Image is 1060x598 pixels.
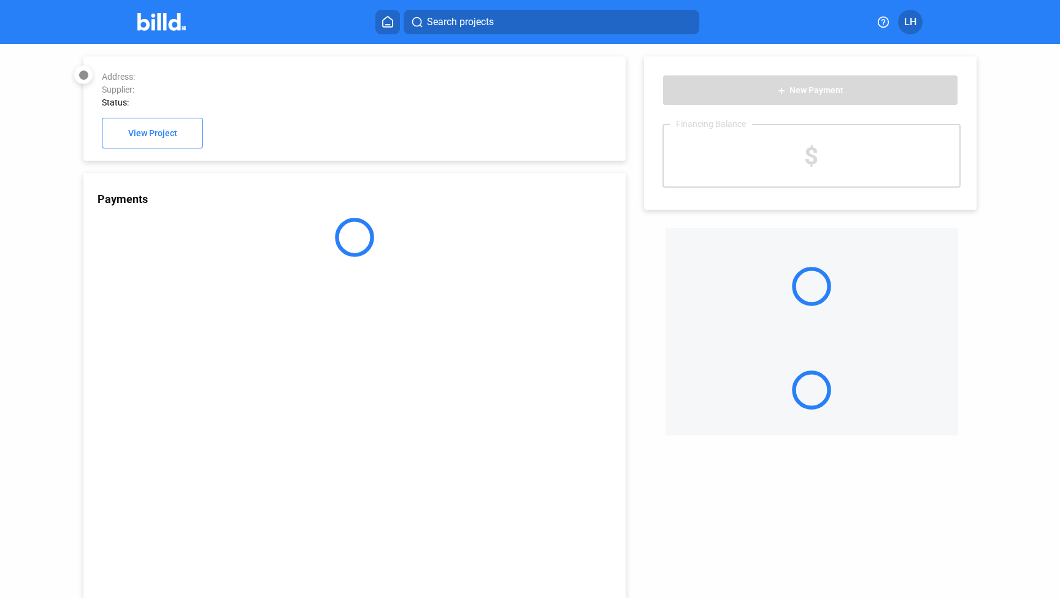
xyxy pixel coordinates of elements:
div: Supplier: [102,85,506,94]
span: LH [904,15,916,29]
button: Search projects [404,10,699,34]
img: Billd Company Logo [137,13,186,31]
div: Payments [98,193,625,205]
button: View Project [102,118,203,148]
span: Search projects [427,15,494,29]
div: Financing Balance [670,119,752,129]
button: LH [898,10,923,34]
div: Status: [102,98,506,107]
span: New Payment [789,86,843,96]
span: View Project [128,129,177,139]
button: New Payment [662,75,958,105]
mat-icon: add [777,86,786,96]
div: $ [664,125,959,186]
div: Address: [102,72,506,82]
